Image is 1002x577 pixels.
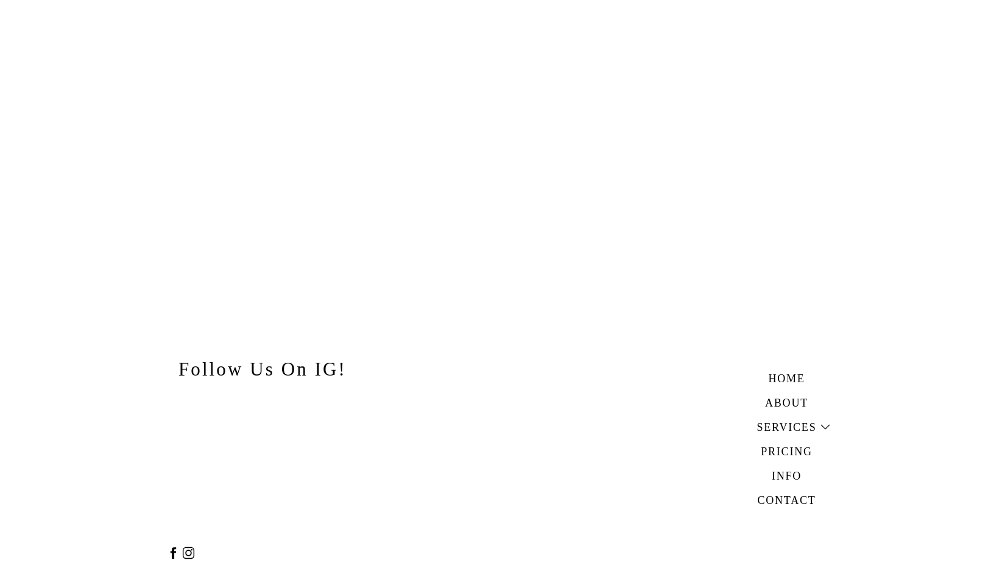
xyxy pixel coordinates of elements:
[166,354,360,378] h3: Follow Us On IG!
[745,492,829,506] a: Contact
[745,419,829,433] a: Services
[745,467,829,481] h3: Info
[745,394,829,408] a: About
[745,443,829,457] a: Pricing
[745,370,829,384] a: Home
